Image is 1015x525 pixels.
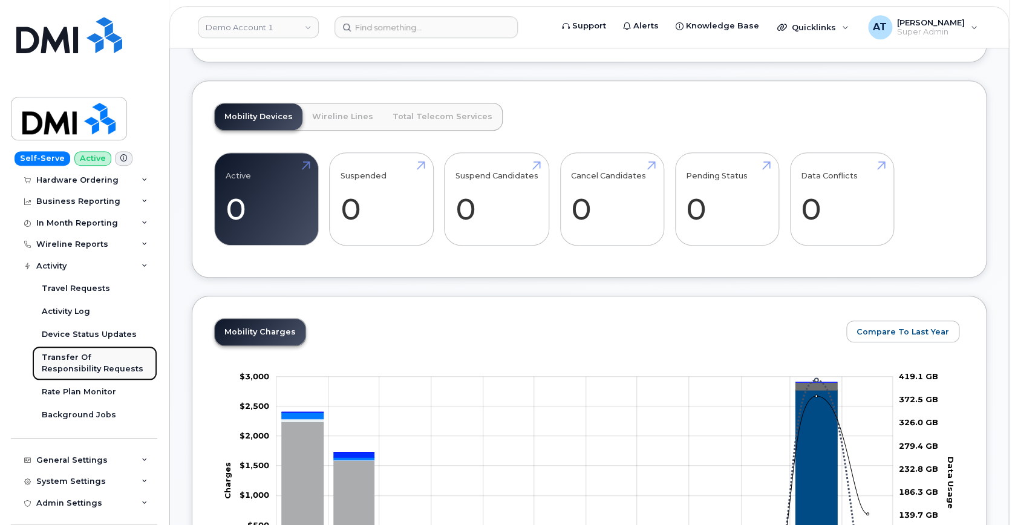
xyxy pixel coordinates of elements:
tspan: 372.5 GB [899,394,938,404]
span: Quicklinks [792,22,836,32]
a: Total Telecom Services [383,103,502,130]
span: Alerts [633,20,659,32]
a: Mobility Charges [215,319,305,345]
g: $0 [240,401,269,411]
span: Support [572,20,606,32]
tspan: $3,000 [240,371,269,380]
span: Super Admin [897,27,965,37]
a: Pending Status 0 [686,159,768,239]
span: Knowledge Base [686,20,759,32]
div: Quicklinks [769,15,857,39]
tspan: $2,000 [240,431,269,440]
a: Cancel Candidates 0 [571,159,653,239]
span: [PERSON_NAME] [897,18,965,27]
g: $0 [240,460,269,470]
a: Mobility Devices [215,103,302,130]
tspan: $1,000 [240,490,269,500]
span: AT [873,20,887,34]
tspan: 419.1 GB [899,371,938,380]
tspan: $1,500 [240,460,269,470]
a: Suspend Candidates 0 [455,159,538,239]
a: Knowledge Base [667,14,768,38]
a: Active 0 [226,159,307,239]
input: Find something... [335,16,518,38]
tspan: 326.0 GB [899,417,938,427]
a: Data Conflicts 0 [801,159,883,239]
span: Compare To Last Year [857,326,949,337]
tspan: Data Usage [946,456,956,508]
a: Suspended 0 [341,159,422,239]
g: $0 [240,371,269,380]
tspan: 186.3 GB [899,487,938,497]
tspan: 279.4 GB [899,440,938,450]
a: Demo Account 1 [198,16,319,38]
button: Compare To Last Year [846,321,959,342]
a: Alerts [615,14,667,38]
div: Angela Thornburg [860,15,986,39]
g: $0 [240,490,269,500]
g: $0 [240,431,269,440]
tspan: Charges [223,461,232,498]
a: Wireline Lines [302,103,383,130]
tspan: 139.7 GB [899,510,938,520]
tspan: $2,500 [240,401,269,411]
a: Support [553,14,615,38]
tspan: 232.8 GB [899,463,938,473]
